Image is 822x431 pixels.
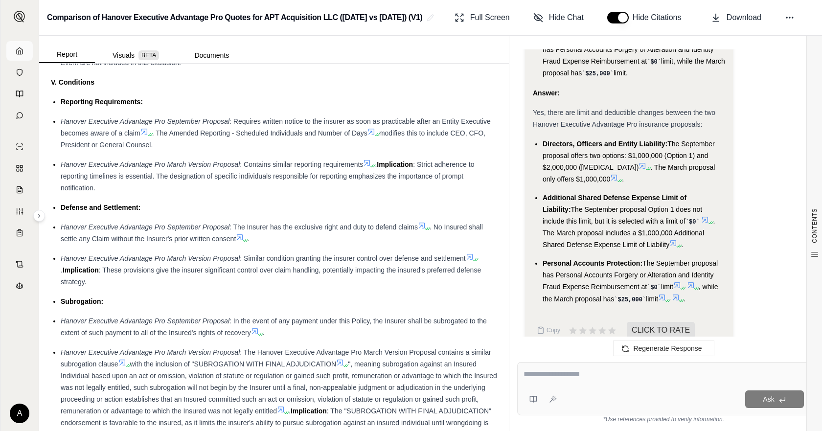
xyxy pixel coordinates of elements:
button: Expand sidebar [10,7,29,26]
span: The September proposal has Personal Accounts Forgery or Alteration and Identity Fraud Expense Rei... [543,34,718,65]
span: BETA [138,50,159,60]
span: Defense and Settlement: [61,204,140,211]
span: . [681,241,683,249]
span: Hide Chat [549,12,584,23]
a: Contract Analysis [6,254,33,274]
span: : Strict adherence to reporting timelines is essential. The designation of specific individuals r... [61,160,474,192]
span: CLICK TO RATE [627,322,695,339]
strong: V. Conditions [51,78,94,86]
a: Coverage Table [6,223,33,243]
span: Full Screen [470,12,510,23]
span: : The Insurer has the exclusive right and duty to defend claims [229,223,418,231]
span: ", meaning subrogation against an Insured Individual based upon an act or omission, violation of ... [61,360,497,415]
span: . The March proposal includes a $1,000,000 Additional Shared Defense Expense Limit of Liability [543,217,715,249]
span: limit [661,283,673,291]
span: limit. [614,69,628,77]
span: : The Hanover Executive Advantage Pro March Version Proposal contains a similar subrogation clause [61,348,491,368]
span: Copy [547,326,560,334]
button: Report [39,46,95,63]
button: Visuals [95,47,177,63]
span: Implication [377,160,413,168]
span: Hide Citations [633,12,687,23]
span: : These provisions give the insurer significant control over claim handling, potentially impactin... [61,266,481,286]
strong: Answer: [533,89,560,97]
span: $0 [650,284,657,291]
span: . The Amended Reporting - Scheduled Individuals and Number of Days [152,129,367,137]
a: Home [6,41,33,61]
span: $25,000 [585,70,610,77]
h2: Comparison of Hanover Executive Advantage Pro Quotes for APT Acquisition LLC ([DATE] vs [DATE]) (V1) [47,9,423,26]
span: Hanover Executive Advantage Pro September Proposal [61,117,229,125]
span: Reporting Requirements: [61,98,143,106]
span: Ask [763,395,774,403]
span: : Contains similar reporting requirements [240,160,363,168]
span: with the inclusion of "SUBROGATION WITH FINAL ADJUDICATION [130,360,337,368]
a: Chat [6,106,33,125]
span: . [375,160,377,168]
span: Directors, Officers and Entity Liability: [543,140,667,148]
a: Prompt Library [6,84,33,104]
button: Download [707,8,765,27]
button: Hide Chat [529,8,588,27]
span: Hanover Executive Advantage Pro March Version Proposal [61,348,240,356]
span: The September proposal Option 1 does not include this limit, but it is selected with a limit of [543,205,702,225]
span: Implication [291,407,327,415]
span: . [684,295,685,303]
span: $25,000 [618,296,642,303]
span: The September proposal offers two options: $1,000,000 (Option 1) and $2,000,000 ([MEDICAL_DATA]) [543,140,715,171]
span: Hanover Executive Advantage Pro September Proposal [61,317,229,325]
span: Hanover Executive Advantage Pro March Version Proposal [61,254,240,262]
button: Documents [177,47,247,63]
a: Claim Coverage [6,180,33,200]
button: Copy [533,320,564,340]
span: Personal Accounts Protection: [543,259,642,267]
span: Regenerate Response [633,344,702,352]
span: Implication [63,266,99,274]
div: *Use references provided to verify information. [517,415,810,423]
span: . [248,235,250,243]
span: Download [727,12,761,23]
span: : In the event of any payment under this Policy, the Insurer shall be subrogated to the extent of... [61,317,487,337]
a: Documents Vault [6,63,33,82]
a: Custom Report [6,202,33,221]
img: Expand sidebar [14,11,25,23]
span: Additional Shared Defense Expense Limit of Liability: [543,194,686,213]
span: CONTENTS [811,208,819,243]
div: A [10,404,29,423]
span: Yes, there are limit and deductible changes between the two Hanover Executive Advantage Pro insur... [533,109,715,128]
button: Ask [745,390,804,408]
span: $0 [689,219,696,226]
span: . [263,329,265,337]
span: Hanover Executive Advantage Pro March Version Proposal [61,160,240,168]
span: Subrogation: [61,297,103,305]
span: limit [646,295,658,303]
span: . [289,407,291,415]
a: Legal Search Engine [6,276,33,295]
span: $0 [650,59,657,66]
span: : Requires written notice to the insurer as soon as practicable after an Entity Executive becomes... [61,117,491,137]
span: . [622,175,624,183]
a: Single Policy [6,137,33,157]
button: Regenerate Response [613,340,714,356]
span: Hanover Executive Advantage Pro September Proposal [61,223,229,231]
span: : Similar condition granting the insurer control over defense and settlement [240,254,465,262]
button: Full Screen [451,8,514,27]
span: The September proposal has Personal Accounts Forgery or Alteration and Identity Fraud Expense Rei... [543,259,718,291]
span: . The March proposal only offers $1,000,000 [543,163,715,183]
a: Policy Comparisons [6,159,33,178]
button: Expand sidebar [33,210,45,222]
span: , while the March proposal has [543,283,718,303]
span: . [61,266,63,274]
